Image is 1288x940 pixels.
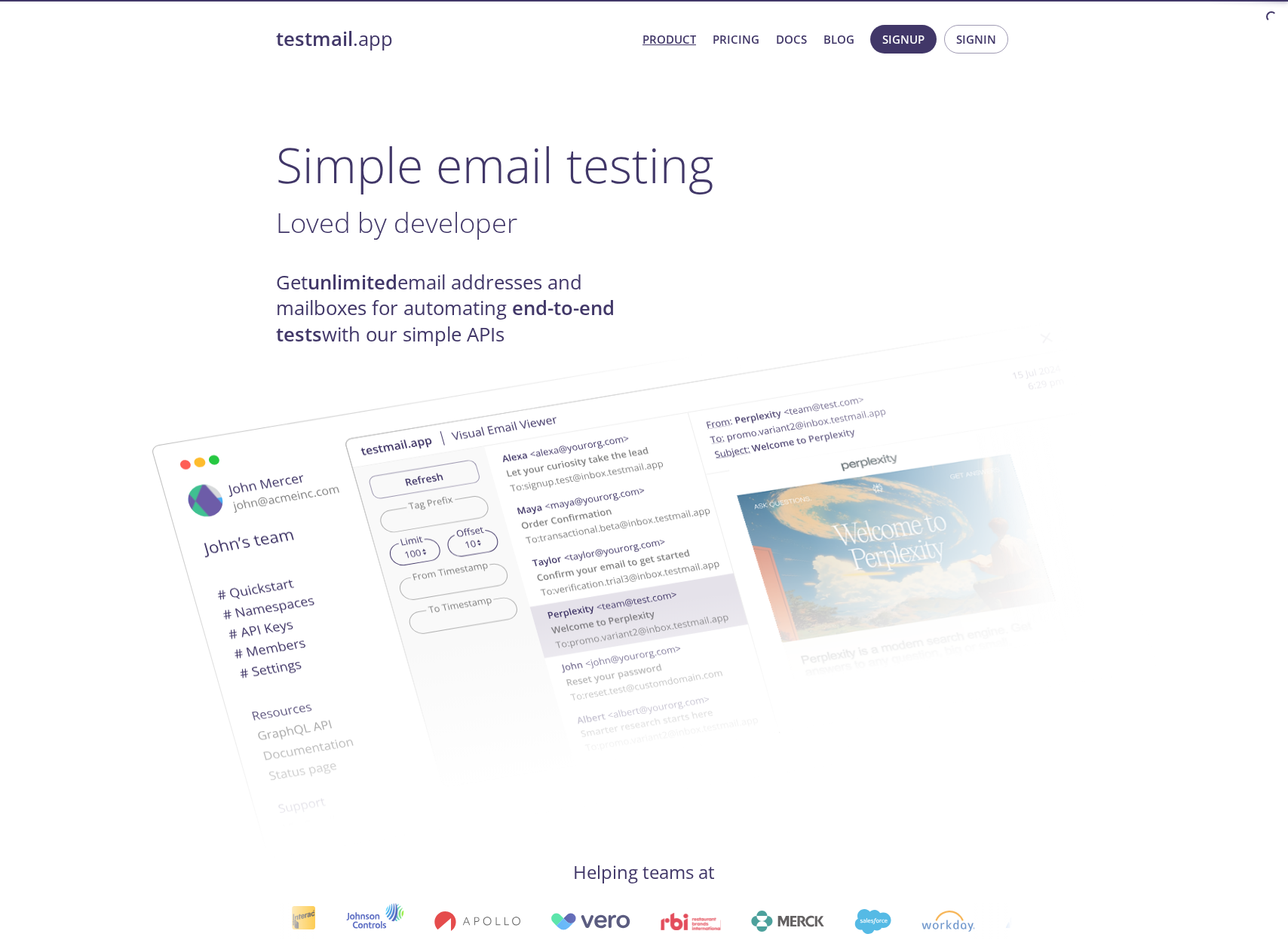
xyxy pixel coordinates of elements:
strong: unlimited [308,269,397,295]
img: apollo [434,911,520,932]
a: Docs [776,29,807,49]
img: rbi [661,913,722,930]
a: Product [642,29,696,49]
img: testmail-email-viewer [344,300,1158,810]
span: Signup [882,29,925,49]
h1: Simple email testing [276,136,1012,194]
a: testmail.app [276,26,630,52]
button: Signin [944,25,1008,54]
strong: testmail [276,26,353,52]
a: Pricing [713,29,759,49]
h4: Helping teams at [276,860,1012,884]
strong: end-to-end tests [276,295,615,347]
img: vero [550,913,630,930]
img: workday [922,911,975,932]
img: testmail-email-viewer [95,349,909,859]
img: johnsoncontrols [346,903,404,939]
img: merck [751,911,824,932]
h4: Get email addresses and mailboxes for automating with our simple APIs [276,270,644,348]
img: salesforce [854,909,891,934]
span: Signin [956,29,996,49]
button: Signup [870,25,937,54]
a: Blog [823,29,854,49]
span: Loved by developer [276,204,517,241]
